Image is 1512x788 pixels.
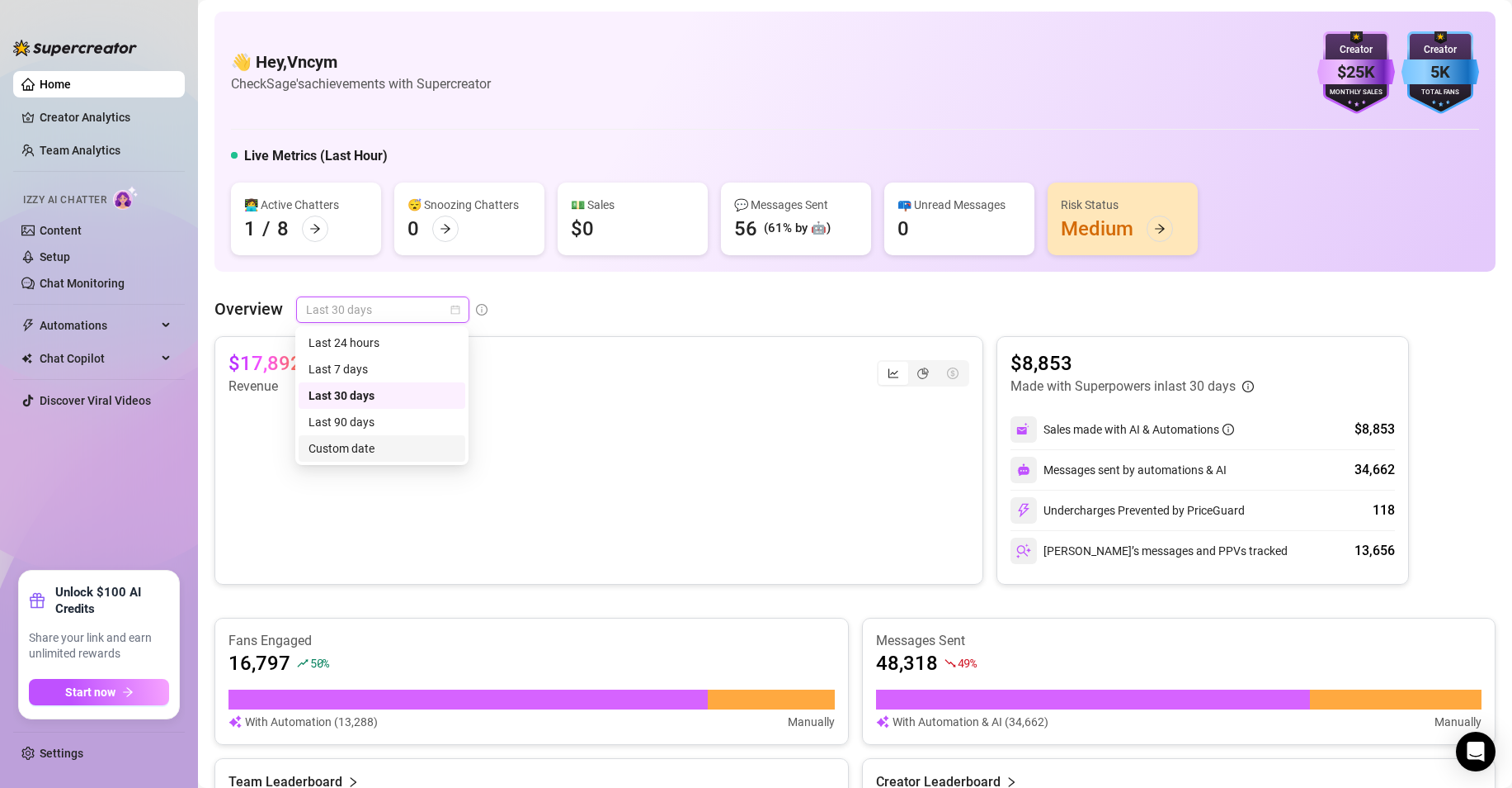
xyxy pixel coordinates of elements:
[214,297,283,321] article: Overview
[40,250,70,263] a: Setup
[944,657,956,669] span: fall
[888,368,899,379] span: line-chart
[734,216,757,242] div: 56
[571,216,594,242] div: $0
[65,686,115,699] span: Start now
[299,435,465,462] div: Custom date
[1401,42,1479,58] div: Creator
[40,78,71,91] a: Home
[309,387,455,405] div: Last 30 days
[228,713,242,731] img: svg%3e
[113,186,139,210] img: AI Chatter
[1016,544,1031,558] img: svg%3e
[1010,457,1227,483] div: Messages sent by automations & AI
[299,382,465,409] div: Last 30 days
[897,196,1021,214] div: 📪 Unread Messages
[29,630,169,662] span: Share your link and earn unlimited rewards
[897,216,909,242] div: 0
[1043,420,1234,439] div: Sales made with AI & Automations
[1401,59,1479,85] div: 5K
[1010,497,1245,524] div: Undercharges Prevented by PriceGuard
[231,74,491,94] article: Check Sage's achievements with Supercreator
[309,334,455,352] div: Last 24 hours
[407,196,531,214] div: 😴 Snoozing Chatters
[228,632,835,650] article: Fans Engaged
[228,377,341,396] article: Revenue
[122,686,134,698] span: arrow-right
[309,360,455,378] div: Last 7 days
[309,439,455,458] div: Custom date
[1017,463,1030,477] img: svg%3e
[734,196,858,214] div: 💬 Messages Sent
[1010,350,1254,377] article: $8,853
[1354,420,1395,439] div: $8,853
[764,219,831,239] div: (61% by 🤖)
[917,368,929,379] span: pie-chart
[228,350,302,377] article: $17,892
[1154,223,1166,235] span: arrow-right
[1401,31,1479,114] img: blue-badge-DgoSNQY1.svg
[1401,88,1479,98] div: Total Fans
[1373,501,1395,520] div: 118
[1222,424,1234,435] span: info-circle
[299,409,465,435] div: Last 90 days
[310,655,329,671] span: 50 %
[297,657,309,669] span: rise
[877,360,969,387] div: segmented control
[1456,732,1496,771] div: Open Intercom Messenger
[245,713,378,731] article: With Automation (13,288)
[309,223,321,235] span: arrow-right
[876,713,889,731] img: svg%3e
[228,650,290,676] article: 16,797
[1317,42,1395,58] div: Creator
[13,40,137,56] img: logo-BBDzfeDw.svg
[244,196,368,214] div: 👩‍💻 Active Chatters
[1016,422,1031,437] img: svg%3e
[299,356,465,382] div: Last 7 days
[876,650,938,676] article: 48,318
[1242,381,1254,392] span: info-circle
[440,223,451,235] span: arrow-right
[947,368,959,379] span: dollar-circle
[1434,713,1481,731] article: Manually
[23,192,106,208] span: Izzy AI Chatter
[476,304,488,316] span: info-circle
[40,277,125,290] a: Chat Monitoring
[1317,59,1395,85] div: $25K
[40,224,82,237] a: Content
[1317,88,1395,98] div: Monthly Sales
[1354,541,1395,561] div: 13,656
[876,632,1482,650] article: Messages Sent
[1317,31,1395,114] img: purple-badge-B9DA21FR.svg
[21,319,35,332] span: thunderbolt
[571,196,695,214] div: 💵 Sales
[29,592,45,609] span: gift
[244,216,256,242] div: 1
[893,713,1048,731] article: With Automation & AI (34,662)
[244,146,388,166] h5: Live Metrics (Last Hour)
[277,216,289,242] div: 8
[450,305,460,315] span: calendar
[1010,538,1288,564] div: [PERSON_NAME]’s messages and PPVs tracked
[1354,460,1395,480] div: 34,662
[40,345,157,372] span: Chat Copilot
[231,50,491,74] h4: 👋 Hey, Vncym
[40,104,172,131] a: Creator Analytics
[1010,377,1236,396] article: Made with Superpowers in last 30 days
[1061,196,1185,214] div: Risk Status
[309,413,455,431] div: Last 90 days
[407,216,419,242] div: 0
[55,584,169,617] strong: Unlock $100 AI Credits
[958,655,977,671] span: 49 %
[788,713,835,731] article: Manually
[40,747,83,760] a: Settings
[29,679,169,705] button: Start nowarrow-right
[40,312,157,339] span: Automations
[40,144,120,157] a: Team Analytics
[21,353,32,364] img: Chat Copilot
[299,330,465,356] div: Last 24 hours
[40,394,151,407] a: Discover Viral Videos
[1016,503,1031,518] img: svg%3e
[306,297,459,322] span: Last 30 days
